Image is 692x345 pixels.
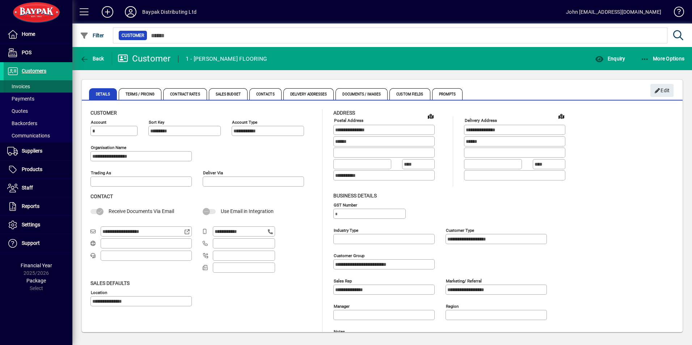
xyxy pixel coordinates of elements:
span: Edit [654,85,670,97]
span: Use Email in Integration [221,208,274,214]
span: Products [22,166,42,172]
span: Sales Budget [209,88,248,100]
a: View on map [556,110,567,122]
span: Settings [22,222,40,227]
mat-label: Marketing/ Referral [446,278,482,283]
span: Back [80,56,104,61]
a: Settings [4,216,72,234]
a: Staff [4,179,72,197]
a: Home [4,25,72,43]
a: Payments [4,93,72,105]
span: Custom Fields [389,88,430,100]
span: Reports [22,203,39,209]
mat-label: Industry type [334,227,358,233]
span: Filter [80,33,104,38]
a: POS [4,44,72,62]
span: Contract Rates [163,88,207,100]
a: Support [4,234,72,252]
mat-label: Account Type [232,120,257,125]
app-page-header-button: Back [72,52,112,65]
a: Communications [4,129,72,142]
span: More Options [641,56,685,61]
a: Reports [4,197,72,216]
button: Filter [78,29,106,42]
span: Customer [90,110,117,116]
span: Invoices [7,84,30,89]
div: Customer [118,53,171,64]
span: Staff [22,185,33,191]
span: Delivery Addresses [283,88,334,100]
button: Add [96,5,119,18]
div: John [EMAIL_ADDRESS][DOMAIN_NAME] [566,6,661,18]
span: Enquiry [595,56,625,61]
a: Products [4,161,72,179]
span: Payments [7,96,34,102]
span: Package [26,278,46,284]
button: Back [78,52,106,65]
a: Invoices [4,80,72,93]
mat-label: GST Number [334,202,357,207]
a: View on map [425,110,436,122]
mat-label: Deliver via [203,170,223,175]
mat-label: Sales rep [334,278,352,283]
span: Details [89,88,117,100]
mat-label: Manager [334,303,350,308]
span: Backorders [7,120,37,126]
mat-label: Account [91,120,106,125]
span: Financial Year [21,263,52,268]
span: Terms / Pricing [119,88,162,100]
mat-label: Customer group [334,253,364,258]
span: Communications [7,133,50,139]
mat-label: Trading as [91,170,111,175]
span: Business details [333,193,377,199]
span: Suppliers [22,148,42,154]
span: Address [333,110,355,116]
span: Customers [22,68,46,74]
div: Baypak Distributing Ltd [142,6,197,18]
span: Home [22,31,35,37]
span: Customer [122,32,144,39]
a: Backorders [4,117,72,129]
div: 1 - [PERSON_NAME] FLOORING [186,53,267,65]
span: Documents / Images [336,88,388,100]
a: Knowledge Base [668,1,683,25]
span: Receive Documents Via Email [109,208,174,214]
span: POS [22,50,31,55]
button: Enquiry [593,52,627,65]
mat-label: Notes [334,329,345,334]
span: Support [22,240,40,246]
button: Edit [650,84,674,97]
span: Quotes [7,108,28,114]
mat-label: Location [91,290,107,295]
mat-label: Region [446,303,459,308]
mat-label: Sort key [149,120,164,125]
span: Prompts [432,88,463,100]
mat-label: Organisation name [91,145,126,150]
button: Profile [119,5,142,18]
span: Sales defaults [90,280,130,286]
mat-label: Customer type [446,227,474,233]
a: Quotes [4,105,72,117]
span: Contacts [249,88,282,100]
button: More Options [639,52,687,65]
span: Contact [90,193,113,199]
a: Suppliers [4,142,72,160]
